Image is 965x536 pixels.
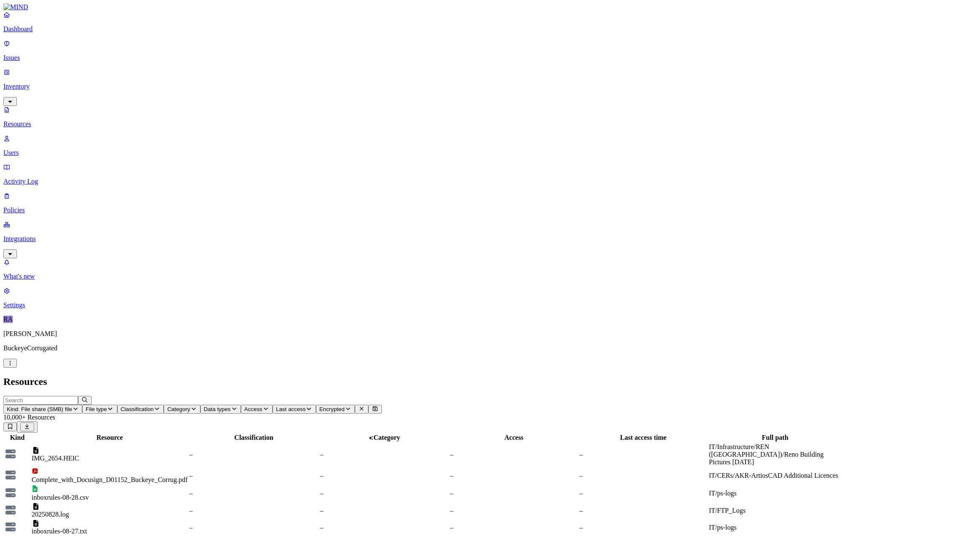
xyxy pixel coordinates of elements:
[7,406,72,412] span: Kind: File share (SMB) file
[3,206,962,214] p: Policies
[32,494,188,501] div: inboxrules-08-28.csv
[3,40,962,62] a: Issues
[579,434,707,441] div: Last access time
[450,451,454,458] span: –
[3,83,962,90] p: Inventory
[32,485,38,492] img: google-sheets
[579,507,583,514] span: –
[32,434,188,441] div: Resource
[3,54,962,62] p: Issues
[579,524,583,531] span: –
[3,316,13,323] span: RA
[121,406,154,412] span: Classification
[3,287,962,309] a: Settings
[32,468,38,474] img: adobe-pdf
[3,414,55,421] span: 10,000+ Resources
[3,163,962,185] a: Activity Log
[3,258,962,280] a: What's new
[579,490,583,497] span: –
[709,507,841,514] div: IT/FTP_Logs
[32,528,188,535] div: inboxrules-08-27.txt
[3,135,962,157] a: Users
[320,507,324,514] span: –
[244,406,262,412] span: Access
[320,451,324,458] span: –
[579,451,583,458] span: –
[3,120,962,128] p: Resources
[3,235,962,243] p: Integrations
[450,434,578,441] div: Access
[450,507,454,514] span: –
[3,221,962,257] a: Integrations
[3,3,28,11] img: MIND
[189,507,193,514] span: –
[189,524,193,531] span: –
[189,490,193,497] span: –
[5,434,30,441] div: Kind
[709,490,841,497] div: IT/ps-logs
[3,301,962,309] p: Settings
[709,443,841,466] div: IT/Infrastructure/REN ([GEOGRAPHIC_DATA])/Reno Building Pictures [DATE]
[320,472,324,479] span: –
[3,106,962,128] a: Resources
[3,376,962,387] h2: Resources
[86,406,107,412] span: File type
[709,524,841,531] div: IT/ps-logs
[189,434,319,441] div: Classification
[32,455,188,462] div: IMG_2654.HEIC
[5,504,16,516] img: fileshare-resource
[276,406,305,412] span: Last access
[5,469,16,481] img: fileshare-resource
[3,11,962,33] a: Dashboard
[32,476,188,484] div: Complete_with_Docusign_D01152_Buckeye_Corrug.pdf
[189,451,193,458] span: –
[204,406,231,412] span: Data types
[3,330,962,338] p: [PERSON_NAME]
[450,472,454,479] span: –
[709,434,841,441] div: Full path
[3,192,962,214] a: Policies
[32,511,188,518] div: 20250828.log
[3,149,962,157] p: Users
[450,524,454,531] span: –
[3,344,962,352] p: BuckeyeCorrugated
[3,25,962,33] p: Dashboard
[189,472,193,479] span: –
[167,406,190,412] span: Category
[5,487,16,498] img: fileshare-resource
[3,68,962,105] a: Inventory
[3,396,78,405] input: Search
[709,472,841,479] div: IT/CERs/AKR-ArtiosCAD Additional Licences
[3,178,962,185] p: Activity Log
[320,524,324,531] span: –
[373,434,400,441] span: Category
[320,490,324,497] span: –
[5,448,16,460] img: fileshare-resource
[319,406,345,412] span: Encrypted
[3,3,962,11] a: MIND
[450,490,454,497] span: –
[579,472,583,479] span: –
[5,521,16,533] img: fileshare-resource
[3,273,962,280] p: What's new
